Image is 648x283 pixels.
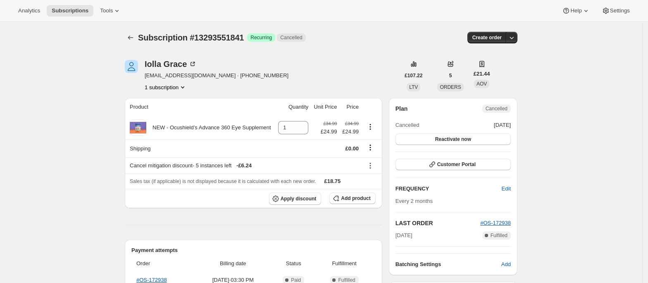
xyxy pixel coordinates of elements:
span: £24.99 [321,128,337,136]
button: Help [557,5,595,17]
button: Analytics [13,5,45,17]
span: [EMAIL_ADDRESS][DOMAIN_NAME] · [PHONE_NUMBER] [145,71,288,80]
h2: LAST ORDER [395,219,481,227]
button: Reactivate now [395,133,511,145]
span: Help [570,7,581,14]
span: Tools [100,7,113,14]
button: Product actions [145,83,187,91]
span: Fulfilled [491,232,507,239]
button: 5 [444,70,457,81]
span: Reactivate now [435,136,471,143]
span: Cancelled [486,105,507,112]
span: Add product [341,195,370,202]
span: £18.75 [324,178,341,184]
span: Cancelled [280,34,302,41]
a: #OS-172938 [480,220,511,226]
span: Subscriptions [52,7,88,14]
span: Cancelled [395,121,419,129]
span: Iolla Grace [125,60,138,73]
span: Settings [610,7,630,14]
a: #OS-172938 [136,277,167,283]
span: Billing date [197,259,269,268]
span: Every 2 months [395,198,433,204]
th: Shipping [125,139,275,157]
span: Status [274,259,313,268]
span: [DATE] [494,121,511,129]
th: Price [340,98,361,116]
span: - £6.24 [236,162,252,170]
button: Subscriptions [125,32,136,43]
button: £107.22 [400,70,427,81]
button: Product actions [364,122,377,131]
span: AOV [476,81,487,87]
div: Cancel mitigation discount - 5 instances left [130,162,359,170]
span: Customer Portal [437,161,476,168]
button: Add product [329,193,375,204]
h2: FREQUENCY [395,185,502,193]
button: Apply discount [269,193,322,205]
span: Edit [502,185,511,193]
span: Sales tax (if applicable) is not displayed because it is calculated with each new order. [130,178,316,184]
button: Shipping actions [364,143,377,152]
button: Edit [497,182,516,195]
h6: Batching Settings [395,260,501,269]
h2: Payment attempts [131,246,376,254]
span: ORDERS [440,84,461,90]
th: Order [131,254,194,273]
div: Iolla Grace [145,60,197,68]
span: £21.44 [474,70,490,78]
th: Quantity [275,98,311,116]
button: Create order [467,32,507,43]
span: 5 [449,72,452,79]
span: Apply discount [281,195,317,202]
th: Unit Price [311,98,339,116]
span: Fulfillment [318,259,370,268]
button: Settings [597,5,635,17]
h2: Plan [395,105,408,113]
small: £34.99 [345,121,359,126]
button: Tools [95,5,126,17]
span: LTV [409,84,418,90]
span: £107.22 [405,72,422,79]
span: [DATE] [395,231,412,240]
span: £0.00 [345,145,359,152]
button: #OS-172938 [480,219,511,227]
small: £34.99 [323,121,337,126]
span: Recurring [250,34,272,41]
th: Product [125,98,275,116]
button: Customer Portal [395,159,511,170]
div: NEW - Ocushield’s Advance 360 Eye Supplement [146,124,271,132]
span: £24.99 [342,128,359,136]
span: Analytics [18,7,40,14]
span: Add [501,260,511,269]
span: Subscription #13293551841 [138,33,244,42]
button: Add [496,258,516,271]
span: Create order [472,34,502,41]
button: Subscriptions [47,5,93,17]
